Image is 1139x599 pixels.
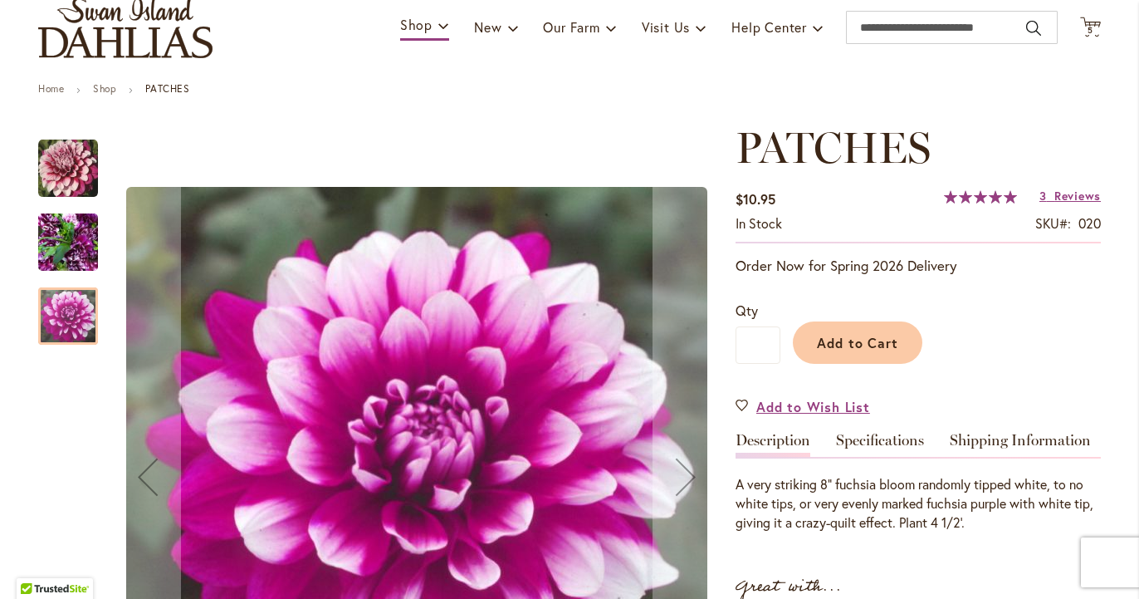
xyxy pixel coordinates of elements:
[731,18,807,36] span: Help Center
[736,302,758,319] span: Qty
[543,18,599,36] span: Our Farm
[736,433,1101,533] div: Detailed Product Info
[793,322,922,364] button: Add to Cart
[38,123,115,197] div: Patches
[1039,188,1047,204] span: 3
[400,16,433,33] span: Shop
[736,214,782,232] span: In stock
[736,433,810,457] a: Description
[736,214,782,233] div: Availability
[1078,214,1101,233] div: 020
[736,190,775,208] span: $10.95
[474,18,501,36] span: New
[38,271,98,345] div: Patches
[736,256,1101,276] p: Order Now for Spring 2026 Delivery
[38,197,115,271] div: Patches
[950,433,1091,457] a: Shipping Information
[38,139,98,199] img: Patches
[1080,17,1101,39] button: 5
[836,433,924,457] a: Specifications
[1088,25,1093,36] span: 5
[38,203,98,282] img: Patches
[736,397,870,416] a: Add to Wish List
[642,18,690,36] span: Visit Us
[817,334,899,351] span: Add to Cart
[38,82,64,95] a: Home
[1054,188,1101,204] span: Reviews
[944,190,1017,204] div: 100%
[736,121,931,174] span: PATCHES
[756,397,870,416] span: Add to Wish List
[145,82,189,95] strong: PATCHES
[1035,214,1071,232] strong: SKU
[1039,188,1101,204] a: 3 Reviews
[736,475,1101,533] div: A very striking 8" fuchsia bloom randomly tipped white, to no white tips, or very evenly marked f...
[12,540,59,587] iframe: Launch Accessibility Center
[93,82,116,95] a: Shop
